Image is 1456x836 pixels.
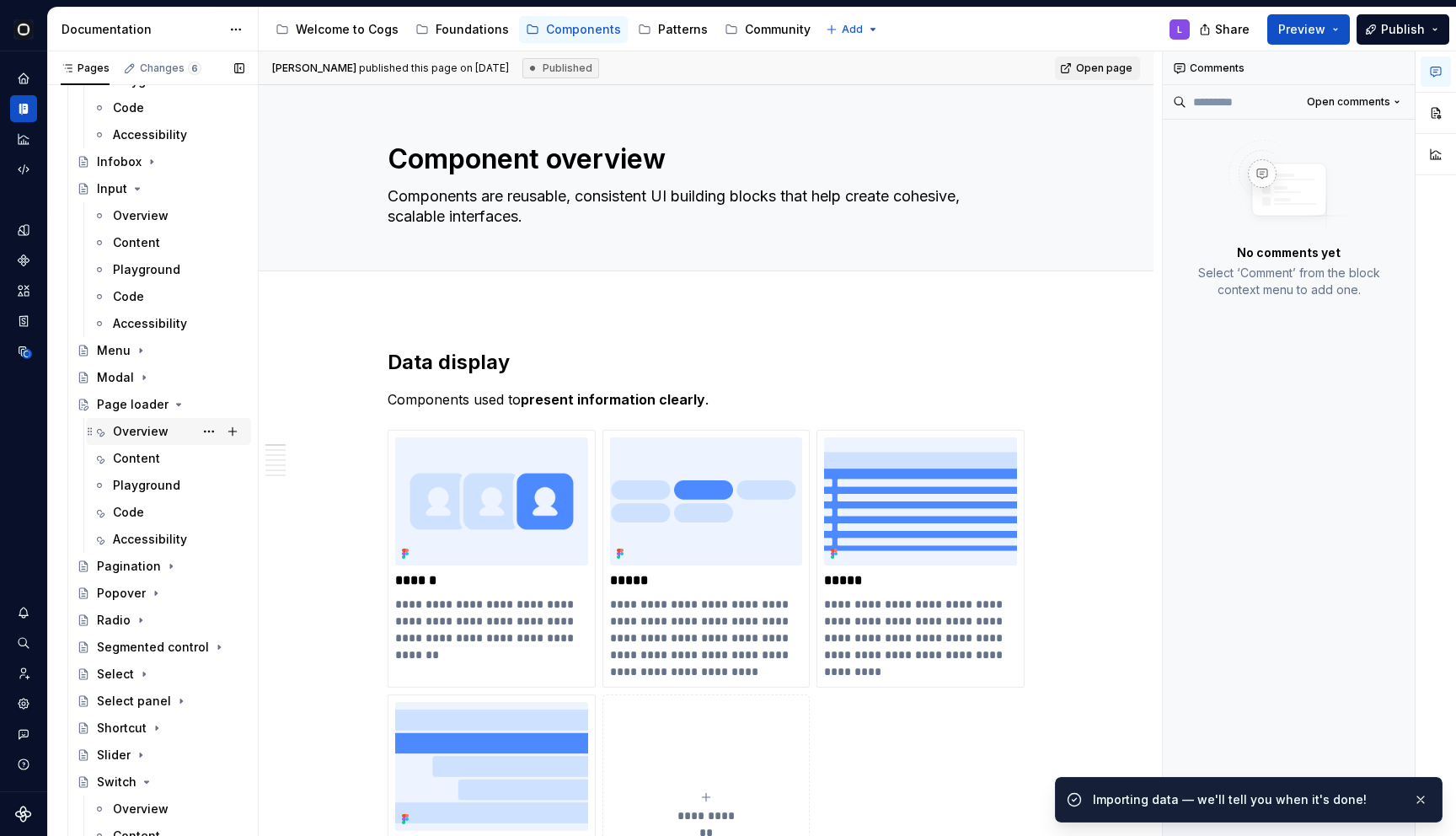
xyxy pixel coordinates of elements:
div: Select panel [97,693,171,710]
div: Importing data — we'll tell you when it's done! [1093,791,1400,808]
a: Slider [70,742,251,769]
span: Preview [1278,21,1325,38]
div: Accessibility [113,315,187,332]
div: Infobox [97,153,142,170]
p: No comments yet [1237,244,1341,261]
div: Foundations [436,21,509,38]
div: Playground [113,477,180,494]
a: Accessibility [86,121,251,148]
a: Overview [86,202,251,229]
div: Overview [113,801,169,817]
a: Pagination [70,553,251,580]
div: Content [113,450,160,467]
span: Publish [1381,21,1425,38]
div: Overview [113,207,169,224]
a: Modal [70,364,251,391]
button: Preview [1267,14,1350,45]
a: Home [10,65,37,92]
div: Playground [113,261,180,278]
button: Add [821,18,884,41]
a: Storybook stories [10,308,37,335]
a: Menu [70,337,251,364]
a: Page loader [70,391,251,418]
div: Input [97,180,127,197]
a: Community [718,16,817,43]
a: Playground [86,472,251,499]
span: Open comments [1307,95,1390,109]
p: Components used to . [388,389,1025,410]
textarea: Component overview [384,139,1021,180]
span: [PERSON_NAME] [272,62,356,74]
a: Segmented control [70,634,251,661]
a: Accessibility [86,310,251,337]
a: Code [86,499,251,526]
a: Invite team [10,660,37,687]
a: Documentation [10,95,37,122]
img: c54d2fdc-5520-4a33-a504-53b379d0db75.png [395,702,588,830]
div: Page loader [97,396,169,413]
a: Shortcut [70,715,251,742]
div: L [1177,23,1182,36]
a: Content [86,445,251,472]
span: published this page on [DATE] [272,62,509,75]
a: Components [519,16,628,43]
div: Switch [97,774,136,790]
div: Popover [97,585,146,602]
a: Accessibility [86,526,251,553]
div: Components [10,247,37,274]
svg: Supernova Logo [15,806,32,823]
div: Menu [97,342,131,359]
a: Design tokens [10,217,37,244]
div: Documentation [62,21,221,38]
img: 8fc58a39-c985-4b67-8d85-6ba1b85215cb.png [395,437,588,565]
span: Add [842,23,863,36]
div: Components [546,21,621,38]
a: Popover [70,580,251,607]
div: Select [97,666,134,683]
button: Search ⌘K [10,630,37,656]
button: Notifications [10,599,37,626]
strong: present information clearly [521,391,705,408]
a: Input [70,175,251,202]
div: Pagination [97,558,161,575]
a: Content [86,229,251,256]
a: Open page [1055,56,1140,80]
a: Infobox [70,148,251,175]
a: Code [86,94,251,121]
a: Welcome to Cogs [269,16,405,43]
a: Code [86,283,251,310]
img: 293001da-8814-4710-858c-a22b548e5d5c.png [13,19,34,40]
div: Published [522,58,599,78]
span: 6 [188,62,201,75]
div: Accessibility [113,126,187,143]
span: Open page [1076,62,1132,75]
div: Changes [140,62,201,75]
a: Assets [10,277,37,304]
img: f1d936f6-2458-4c37-b39b-5a913ba30445.png [610,437,803,565]
a: Radio [70,607,251,634]
a: Select [70,661,251,688]
div: Content [113,234,160,251]
button: Share [1191,14,1261,45]
div: Radio [97,612,131,629]
span: Share [1215,21,1250,38]
a: Patterns [631,16,715,43]
div: Code [113,288,144,305]
a: Analytics [10,126,37,153]
p: Select ‘Comment’ from the block context menu to add one. [1183,265,1394,298]
div: Shortcut [97,720,147,737]
div: Settings [10,690,37,717]
a: Overview [86,418,251,445]
button: Contact support [10,721,37,748]
div: Accessibility [113,531,187,548]
div: Comments [1163,51,1415,85]
div: Pages [61,62,110,75]
h2: Data display [388,349,1025,376]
